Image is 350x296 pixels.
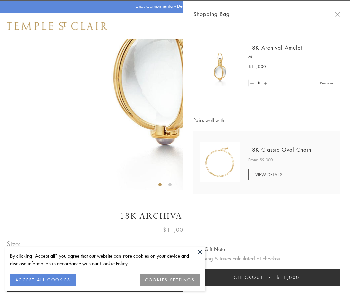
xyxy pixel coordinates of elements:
[10,274,76,286] button: ACCEPT ALL COOKIES
[163,225,187,234] span: $11,000
[140,274,200,286] button: COOKIES SETTINGS
[276,274,300,281] span: $11,000
[193,116,340,124] span: Pairs well with
[248,63,266,70] span: $11,000
[262,79,269,87] a: Set quantity to 2
[249,79,255,87] a: Set quantity to 0
[7,238,21,249] span: Size:
[193,269,340,286] button: Checkout $11,000
[200,47,240,87] img: 18K Archival Amulet
[7,22,107,30] img: Temple St. Clair
[248,169,289,180] a: VIEW DETAILS
[255,171,282,178] span: VIEW DETAILS
[200,142,240,182] img: N88865-OV18
[7,210,343,222] h1: 18K Archival Amulet
[234,274,263,281] span: Checkout
[248,146,311,153] a: 18K Classic Oval Chain
[248,44,302,51] a: 18K Archival Amulet
[193,245,225,253] button: Add Gift Note
[10,252,200,267] div: By clicking “Accept all”, you agree that our website can store cookies on your device and disclos...
[335,12,340,17] button: Close Shopping Bag
[248,157,273,163] span: From: $9,000
[193,10,230,18] span: Shopping Bag
[136,3,211,10] p: Enjoy Complimentary Delivery & Returns
[193,254,340,263] p: Shipping & taxes calculated at checkout
[248,53,333,60] p: M
[320,79,333,87] a: Remove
